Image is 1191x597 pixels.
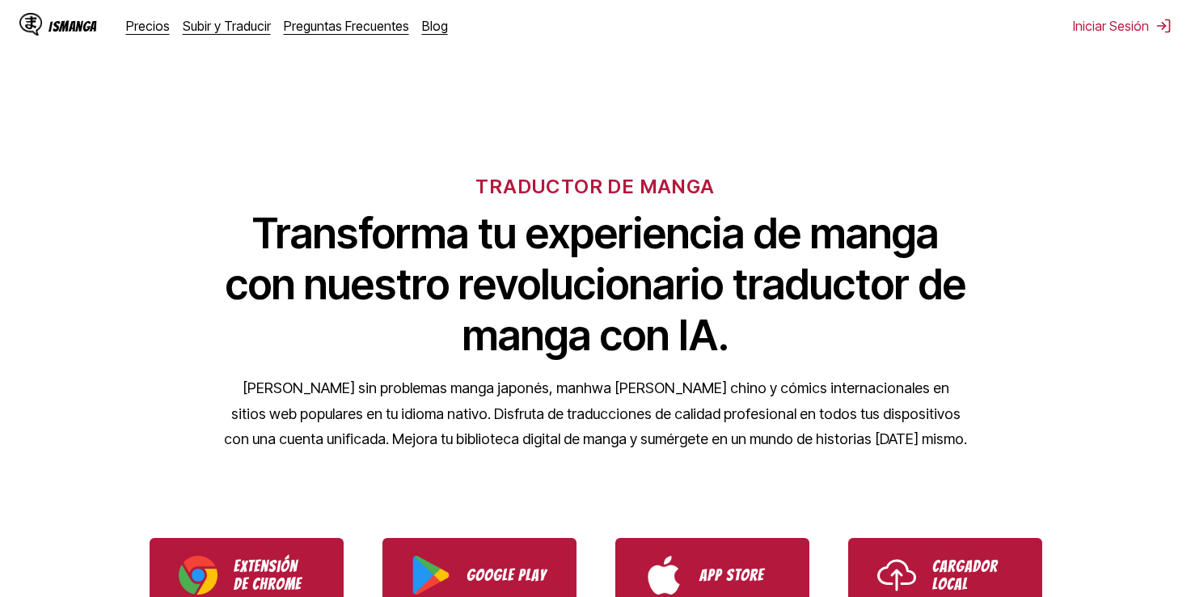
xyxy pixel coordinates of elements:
a: Subir y Traducir [183,18,271,34]
h6: TRADUCTOR DE MANGA [475,175,715,198]
button: Iniciar Sesión [1073,18,1172,34]
img: Google Play logo [412,556,450,595]
img: App Store logo [644,556,683,595]
a: Precios [126,18,170,34]
p: Cargador Local [932,557,1013,593]
p: Extensión de Chrome [234,557,315,593]
p: [PERSON_NAME] sin problemas manga japonés, manhwa [PERSON_NAME] chino y cómics internacionales en... [224,375,968,452]
a: Preguntas Frecuentes [284,18,409,34]
a: IsManga LogoIsManga [19,13,126,39]
p: Google Play [467,566,547,584]
img: IsManga Logo [19,13,42,36]
div: IsManga [49,19,97,34]
img: Chrome logo [179,556,218,595]
a: Blog [422,18,448,34]
img: Sign out [1155,18,1172,34]
h1: Transforma tu experiencia de manga con nuestro revolucionario traductor de manga con IA. [224,208,968,361]
p: App Store [699,566,780,584]
img: Upload icon [877,556,916,595]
